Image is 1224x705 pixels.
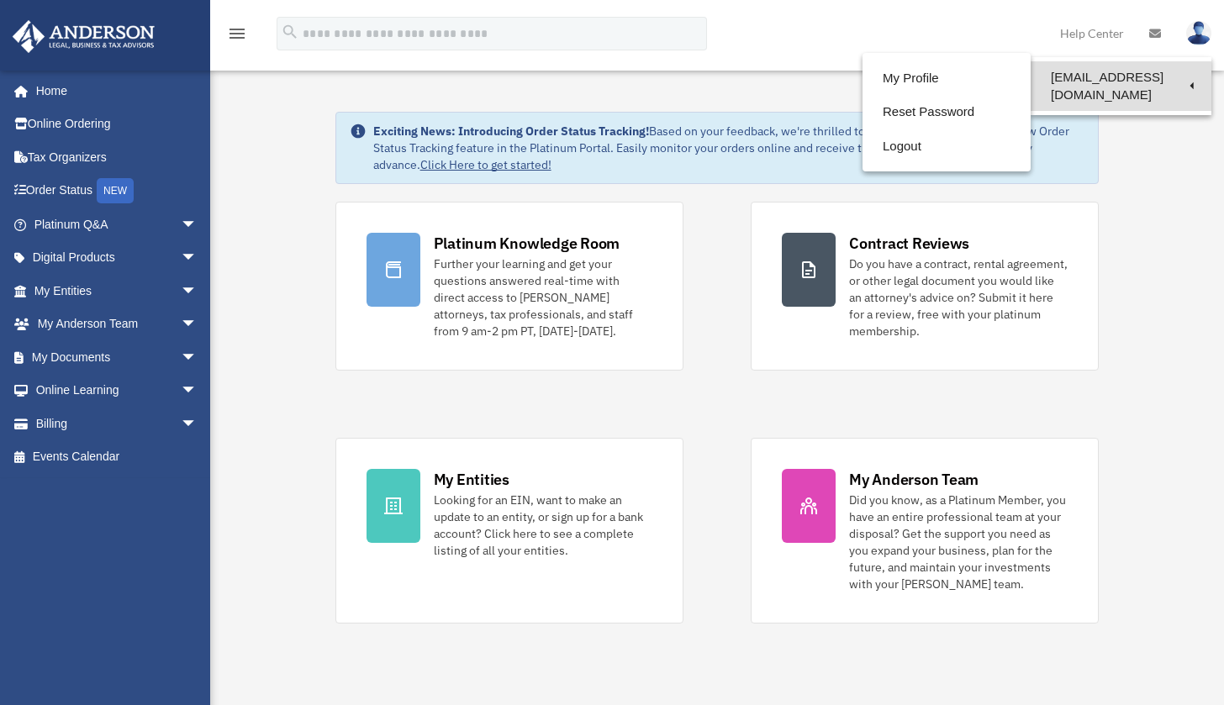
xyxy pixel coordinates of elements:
a: Order StatusNEW [12,174,223,208]
i: search [281,23,299,41]
a: Click Here to get started! [420,157,551,172]
strong: Exciting News: Introducing Order Status Tracking! [373,124,649,139]
a: My Documentsarrow_drop_down [12,340,223,374]
div: NEW [97,178,134,203]
img: User Pic [1186,21,1211,45]
div: Contract Reviews [849,233,969,254]
a: Online Ordering [12,108,223,141]
a: My Profile [863,61,1031,96]
span: arrow_drop_down [181,274,214,308]
a: [EMAIL_ADDRESS][DOMAIN_NAME] [1031,61,1211,111]
div: Did you know, as a Platinum Member, you have an entire professional team at your disposal? Get th... [849,492,1068,592]
a: Online Learningarrow_drop_down [12,374,223,408]
i: menu [227,24,247,44]
a: Billingarrow_drop_down [12,407,223,440]
a: Digital Productsarrow_drop_down [12,241,223,275]
div: Looking for an EIN, want to make an update to an entity, or sign up for a bank account? Click her... [434,492,652,559]
a: menu [227,29,247,44]
a: My Anderson Teamarrow_drop_down [12,308,223,341]
a: Logout [863,129,1031,164]
span: arrow_drop_down [181,308,214,342]
a: My Anderson Team Did you know, as a Platinum Member, you have an entire professional team at your... [751,438,1099,623]
div: My Anderson Team [849,469,979,490]
div: Further your learning and get your questions answered real-time with direct access to [PERSON_NAM... [434,255,652,339]
span: arrow_drop_down [181,374,214,408]
a: Events Calendar [12,440,223,474]
span: arrow_drop_down [181,208,214,242]
a: My Entities Looking for an EIN, want to make an update to an entity, or sign up for a bank accoun... [335,438,683,623]
a: My Entitiesarrow_drop_down [12,274,223,308]
a: Contract Reviews Do you have a contract, rental agreement, or other legal document you would like... [751,202,1099,371]
a: Platinum Q&Aarrow_drop_down [12,208,223,241]
a: Reset Password [863,95,1031,129]
a: Tax Organizers [12,140,223,174]
img: Anderson Advisors Platinum Portal [8,20,160,53]
a: Home [12,74,214,108]
span: arrow_drop_down [181,340,214,375]
span: arrow_drop_down [181,241,214,276]
div: Platinum Knowledge Room [434,233,620,254]
div: Based on your feedback, we're thrilled to announce the launch of our new Order Status Tracking fe... [373,123,1085,173]
span: arrow_drop_down [181,407,214,441]
div: Do you have a contract, rental agreement, or other legal document you would like an attorney's ad... [849,255,1068,339]
a: Platinum Knowledge Room Further your learning and get your questions answered real-time with dire... [335,202,683,371]
div: My Entities [434,469,509,490]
